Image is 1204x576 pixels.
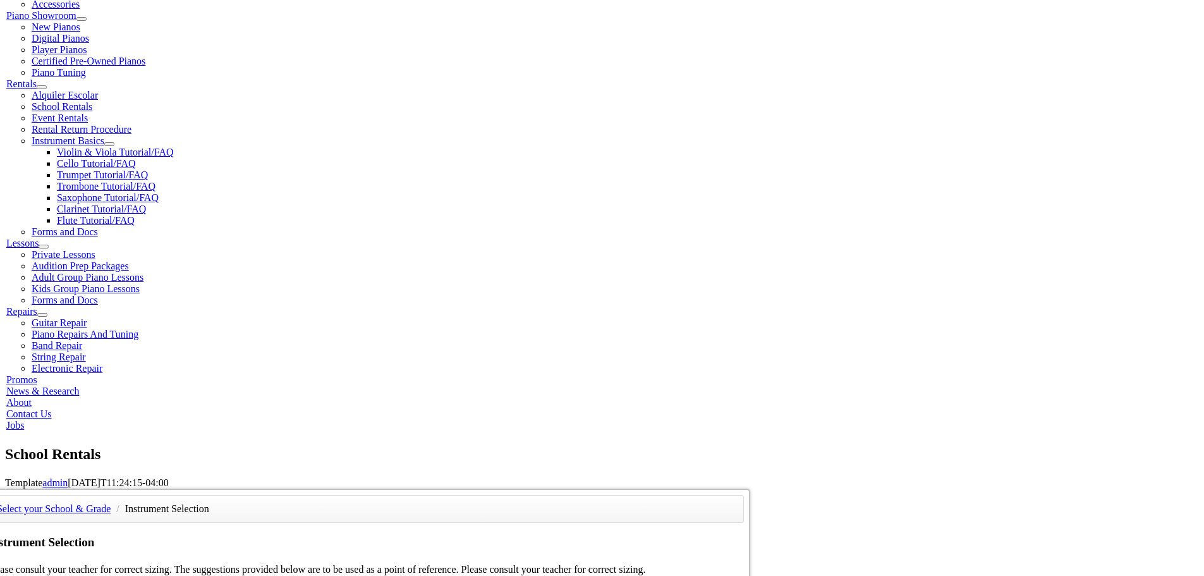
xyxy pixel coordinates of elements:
a: Jobs [6,420,24,431]
a: Certified Pre-Owned Pianos [32,56,145,66]
a: admin [42,477,68,488]
a: Clarinet Tutorial/FAQ [57,204,147,214]
a: Piano Showroom [6,10,76,21]
a: Electronic Repair [32,363,102,374]
a: Audition Prep Packages [32,260,129,271]
button: Open submenu of Piano Showroom [76,17,87,21]
a: Forms and Docs [32,295,98,305]
a: New Pianos [32,21,80,32]
a: Guitar Repair [32,317,87,328]
button: Open submenu of Instrument Basics [104,142,114,146]
a: Trumpet Tutorial/FAQ [57,169,148,180]
a: Violin & Viola Tutorial/FAQ [57,147,174,157]
a: String Repair [32,352,86,362]
a: Contact Us [6,408,52,419]
span: Template [5,477,42,488]
a: About [6,397,32,408]
a: Band Repair [32,340,82,351]
a: Repairs [6,306,37,317]
a: Rental Return Procedure [32,124,131,135]
a: Piano Tuning [32,67,86,78]
a: Promos [6,374,37,385]
a: Saxophone Tutorial/FAQ [57,192,159,203]
a: Cello Tutorial/FAQ [57,158,136,169]
span: [DATE]T11:24:15-04:00 [68,477,168,488]
a: Forms and Docs [32,226,98,237]
a: Private Lessons [32,249,95,260]
button: Open submenu of Lessons [39,245,49,248]
a: News & Research [6,386,80,396]
a: Alquiler Escolar [32,90,98,101]
a: Kids Group Piano Lessons [32,283,140,294]
span: / [113,503,122,514]
a: Lessons [6,238,39,248]
a: Digital Pianos [32,33,89,44]
a: Player Pianos [32,44,87,55]
a: Rentals [6,78,37,89]
li: Instrument Selection [125,500,209,518]
a: Event Rentals [32,113,88,123]
button: Open submenu of Repairs [37,313,47,317]
a: Adult Group Piano Lessons [32,272,143,283]
a: Instrument Basics [32,135,104,146]
button: Open submenu of Rentals [37,85,47,89]
a: School Rentals [32,101,92,112]
a: Flute Tutorial/FAQ [57,215,135,226]
a: Trombone Tutorial/FAQ [57,181,155,192]
a: Piano Repairs And Tuning [32,329,138,340]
